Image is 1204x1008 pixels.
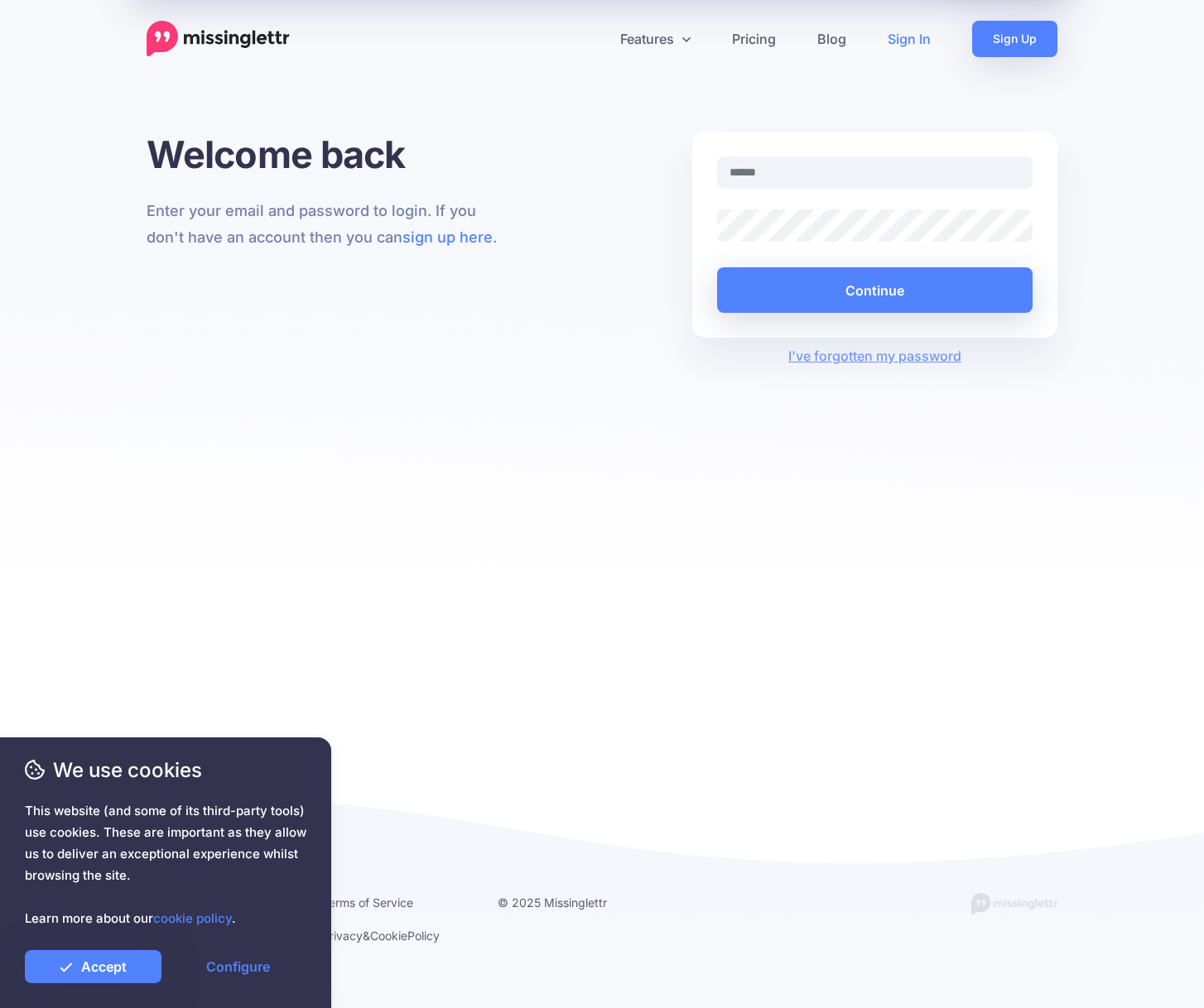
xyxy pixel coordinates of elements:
[797,21,867,57] a: Blog
[153,910,232,926] a: cookie policy
[170,950,306,983] a: Configure
[370,929,407,943] a: Cookie
[972,21,1057,57] a: Sign Up
[322,929,363,943] a: Privacy
[867,21,951,57] a: Sign In
[788,348,961,364] a: I've forgotten my password
[717,267,1033,313] button: Continue
[322,925,473,946] li: & Policy
[498,892,648,913] li: © 2025 Missinglettr
[147,198,512,251] p: Enter your email and password to login. If you don't have an account then you can .
[25,950,161,983] a: Accept
[402,228,493,246] a: sign up here
[147,132,512,177] h1: Welcome back
[322,895,413,910] a: Terms of Service
[600,21,711,57] a: Features
[711,21,797,57] a: Pricing
[25,756,306,785] span: We use cookies
[25,800,306,929] span: This website (and some of its third-party tools) use cookies. These are important as they allow u...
